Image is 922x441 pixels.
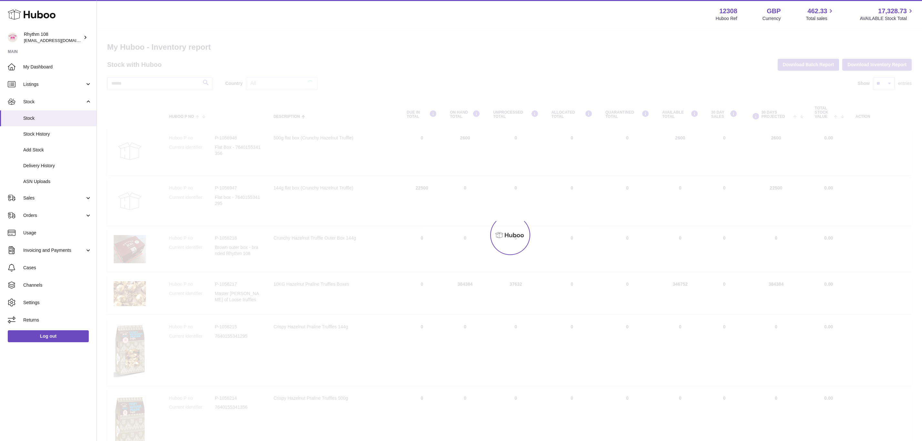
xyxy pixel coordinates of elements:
a: Log out [8,330,89,342]
span: Channels [23,282,92,288]
strong: 12308 [719,7,737,15]
span: My Dashboard [23,64,92,70]
div: Currency [763,15,781,22]
a: 17,328.73 AVAILABLE Stock Total [860,7,914,22]
span: Returns [23,317,92,323]
span: Sales [23,195,85,201]
span: 17,328.73 [878,7,907,15]
div: Huboo Ref [716,15,737,22]
span: Add Stock [23,147,92,153]
span: ASN Uploads [23,179,92,185]
span: Stock History [23,131,92,137]
div: Rhythm 108 [24,31,82,44]
span: Delivery History [23,163,92,169]
span: AVAILABLE Stock Total [860,15,914,22]
img: orders@rhythm108.com [8,33,17,42]
span: Orders [23,212,85,219]
span: Total sales [806,15,835,22]
span: Usage [23,230,92,236]
span: Stock [23,99,85,105]
span: Invoicing and Payments [23,247,85,253]
strong: GBP [767,7,781,15]
span: Settings [23,300,92,306]
span: 462.33 [807,7,827,15]
a: 462.33 Total sales [806,7,835,22]
span: Cases [23,265,92,271]
span: Listings [23,81,85,87]
span: [EMAIL_ADDRESS][DOMAIN_NAME] [24,38,95,43]
span: Stock [23,115,92,121]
